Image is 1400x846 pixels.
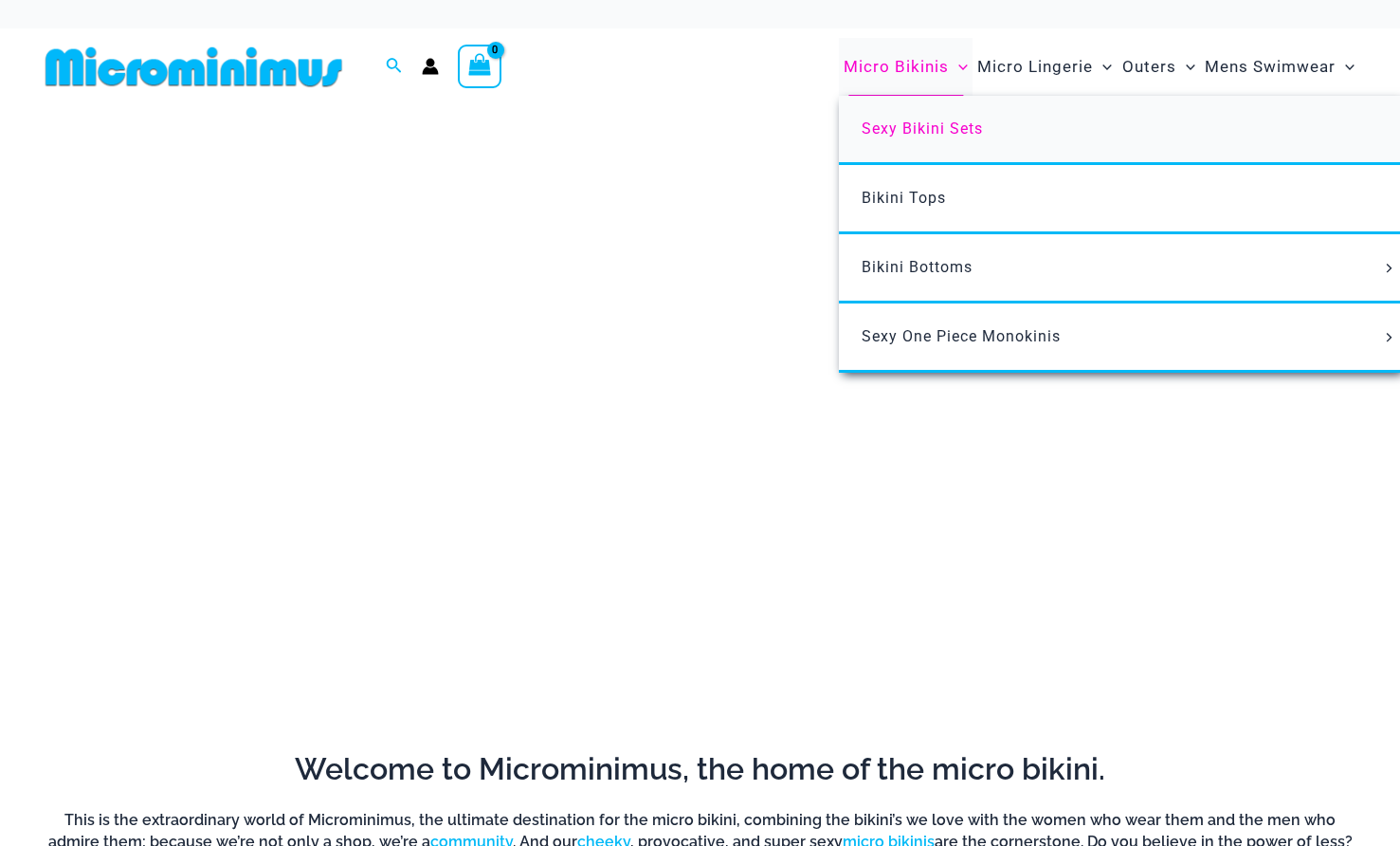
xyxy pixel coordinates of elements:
span: Micro Bikinis [844,43,949,91]
a: OutersMenu ToggleMenu Toggle [1118,38,1200,96]
a: Search icon link [386,55,403,79]
a: Mens SwimwearMenu ToggleMenu Toggle [1200,38,1359,96]
span: Sexy Bikini Sets [862,120,983,138]
span: Menu Toggle [949,43,968,91]
a: Micro BikinisMenu ToggleMenu Toggle [839,38,973,96]
span: Bikini Tops [862,189,946,207]
span: Menu Toggle [1379,333,1400,342]
span: Menu Toggle [1379,264,1400,273]
span: Menu Toggle [1336,43,1355,91]
a: Micro LingerieMenu ToggleMenu Toggle [973,38,1117,96]
a: View Shopping Cart, empty [458,45,501,88]
span: Sexy One Piece Monokinis [862,327,1061,345]
a: Account icon link [422,58,439,75]
span: Menu Toggle [1093,43,1112,91]
span: Outers [1122,43,1176,91]
h2: Welcome to Microminimus, the home of the micro bikini. [38,749,1362,789]
span: Micro Lingerie [977,43,1093,91]
nav: Site Navigation [836,35,1362,99]
span: Menu Toggle [1176,43,1195,91]
img: MM SHOP LOGO FLAT [38,46,350,88]
span: Mens Swimwear [1205,43,1336,91]
span: Bikini Bottoms [862,258,973,276]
